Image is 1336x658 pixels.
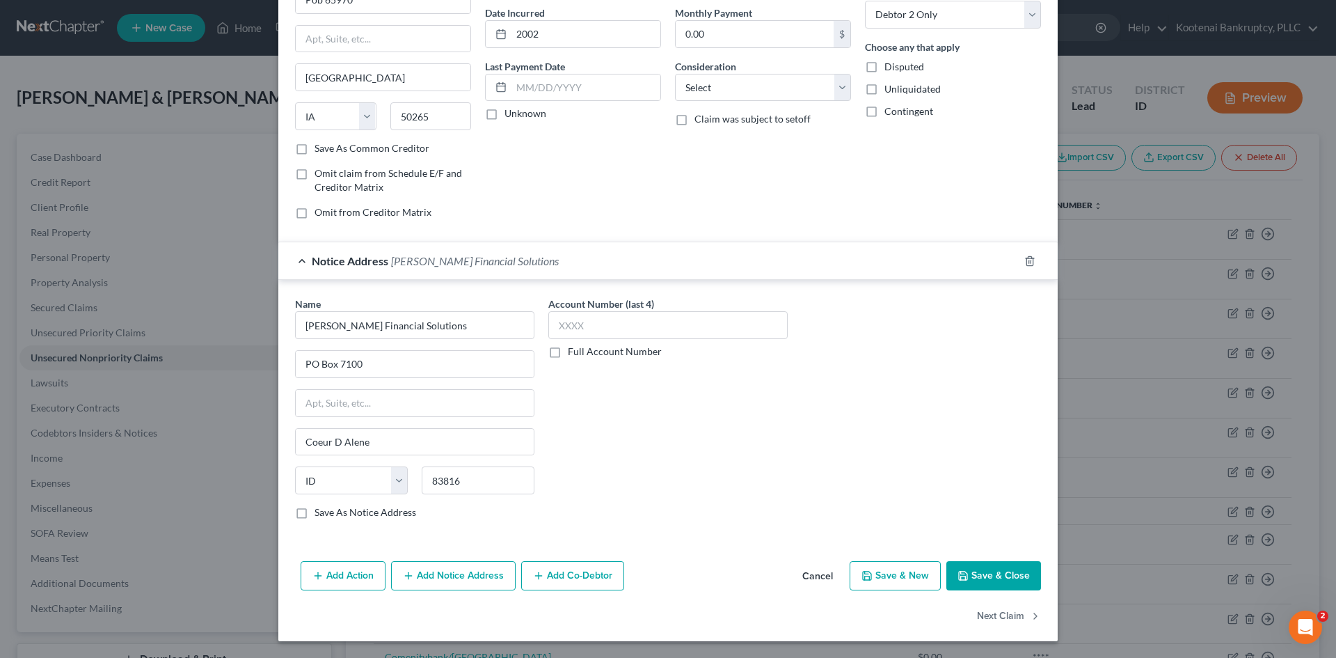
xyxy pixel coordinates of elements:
span: Omit from Creditor Matrix [315,206,431,218]
input: Enter zip.. [422,467,534,494]
input: Enter city... [296,429,534,455]
input: Apt, Suite, etc... [296,390,534,416]
label: Full Account Number [568,345,662,359]
button: Save & New [850,561,941,590]
label: Account Number (last 4) [548,297,654,311]
button: Add Action [301,561,385,590]
label: Save As Notice Address [315,506,416,519]
input: Search by name... [295,311,534,339]
button: Add Notice Address [391,561,516,590]
span: Omit claim from Schedule E/F and Creditor Matrix [315,167,462,193]
input: MM/DD/YYYY [511,21,660,47]
label: Choose any that apply [865,40,960,54]
span: Claim was subject to setoff [694,113,811,125]
input: Enter zip... [390,102,472,130]
span: Unliquidated [884,83,941,95]
span: Contingent [884,105,933,117]
input: MM/DD/YYYY [511,75,660,101]
span: [PERSON_NAME] Financial Solutions [391,254,559,267]
input: 0.00 [676,21,834,47]
span: Name [295,298,321,310]
input: Enter city... [296,64,470,91]
button: Save & Close [946,561,1041,590]
span: Disputed [884,61,924,72]
label: Date Incurred [485,6,545,20]
input: XXXX [548,311,788,339]
span: Notice Address [312,254,388,267]
label: Last Payment Date [485,59,565,74]
span: 2 [1317,611,1328,622]
label: Monthly Payment [675,6,752,20]
button: Next Claim [977,602,1041,631]
button: Add Co-Debtor [521,561,624,590]
div: $ [834,21,850,47]
button: Cancel [791,563,844,590]
label: Save As Common Creditor [315,141,429,155]
label: Consideration [675,59,736,74]
iframe: Intercom live chat [1289,611,1322,644]
input: Enter address... [296,351,534,377]
label: Unknown [504,107,546,120]
input: Apt, Suite, etc... [296,26,470,52]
